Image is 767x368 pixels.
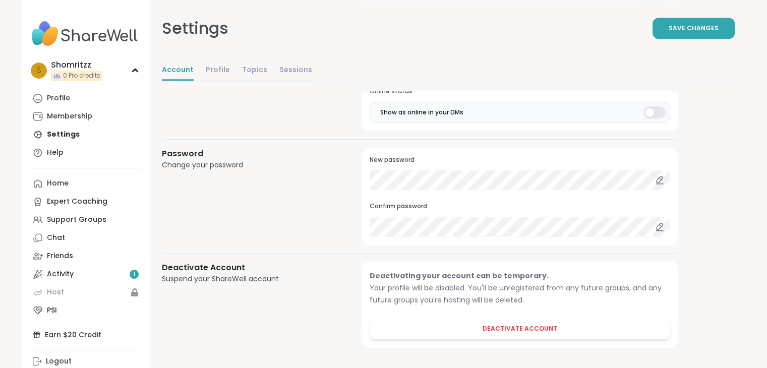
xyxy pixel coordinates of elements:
span: Deactivate Account [483,324,557,333]
div: Host [47,287,64,297]
h3: Confirm password [370,202,670,211]
span: S [36,64,41,77]
a: Account [162,60,194,81]
h3: Password [162,148,338,160]
div: Suspend your ShareWell account [162,274,338,284]
div: PSI [47,305,57,316]
div: Earn $20 Credit [29,326,141,344]
span: Deactivating your account can be temporary. [370,271,549,281]
a: Activity1 [29,265,141,283]
a: Profile [29,89,141,107]
h3: Online status [370,87,670,96]
a: Help [29,144,141,162]
a: Chat [29,229,141,247]
a: Expert Coaching [29,193,141,211]
div: Help [47,148,64,158]
a: PSI [29,301,141,320]
img: ShareWell Nav Logo [29,16,141,51]
div: Membership [47,111,92,121]
h3: Deactivate Account [162,262,338,274]
a: Friends [29,247,141,265]
div: Change your password [162,160,338,170]
span: 0 Pro credits [63,72,100,80]
a: Membership [29,107,141,126]
a: Home [29,174,141,193]
div: Shomritzz [51,59,102,71]
div: Support Groups [47,215,106,225]
div: Chat [47,233,65,243]
div: Friends [47,251,73,261]
div: Settings [162,16,228,40]
span: 1 [133,270,135,279]
span: Save Changes [669,24,719,33]
span: Your profile will be disabled. You'll be unregistered from any future groups, and any future grou... [370,283,662,305]
button: Deactivate Account [370,318,670,339]
h3: New password [370,156,670,164]
a: Host [29,283,141,301]
div: Logout [46,356,72,366]
a: Support Groups [29,211,141,229]
a: Sessions [279,60,312,81]
div: Profile [47,93,70,103]
span: Show as online in your DMs [380,108,463,117]
a: Profile [206,60,230,81]
div: Home [47,178,69,189]
button: Save Changes [653,18,735,39]
div: Activity [47,269,74,279]
a: Topics [242,60,267,81]
div: Expert Coaching [47,197,107,207]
